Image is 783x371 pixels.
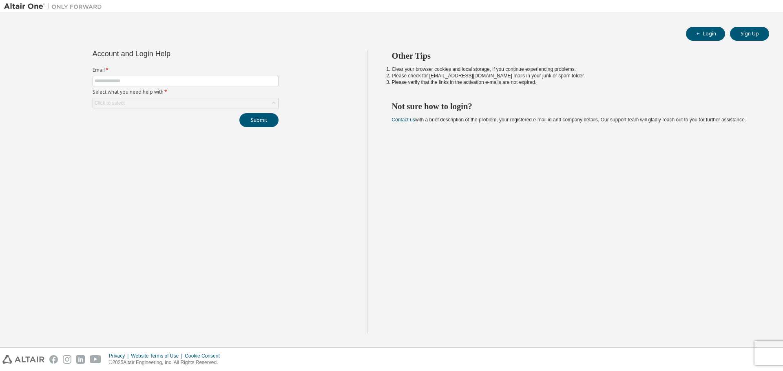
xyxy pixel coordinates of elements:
h2: Other Tips [392,50,755,61]
div: Click to select [95,100,125,106]
div: Website Terms of Use [131,353,185,359]
img: Altair One [4,2,106,11]
span: with a brief description of the problem, your registered e-mail id and company details. Our suppo... [392,117,746,123]
button: Login [686,27,725,41]
img: linkedin.svg [76,355,85,364]
label: Email [93,67,279,73]
h2: Not sure how to login? [392,101,755,112]
li: Please check for [EMAIL_ADDRESS][DOMAIN_NAME] mails in your junk or spam folder. [392,72,755,79]
label: Select what you need help with [93,89,279,95]
img: youtube.svg [90,355,102,364]
img: instagram.svg [63,355,71,364]
img: facebook.svg [49,355,58,364]
a: Contact us [392,117,415,123]
div: Cookie Consent [185,353,224,359]
button: Submit [239,113,279,127]
p: © 2025 Altair Engineering, Inc. All Rights Reserved. [109,359,225,366]
button: Sign Up [730,27,769,41]
div: Privacy [109,353,131,359]
div: Account and Login Help [93,50,241,57]
li: Clear your browser cookies and local storage, if you continue experiencing problems. [392,66,755,72]
img: altair_logo.svg [2,355,44,364]
li: Please verify that the links in the activation e-mails are not expired. [392,79,755,86]
div: Click to select [93,98,278,108]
